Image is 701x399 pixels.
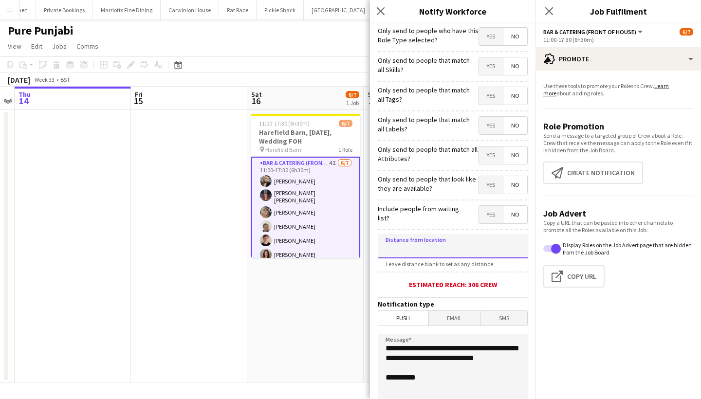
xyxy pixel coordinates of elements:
[36,0,93,19] button: Private Bookings
[338,146,352,153] span: 1 Role
[93,0,161,19] button: Marriotts Fine Dining
[339,120,352,127] span: 6/7
[17,95,31,107] span: 14
[378,145,479,163] label: Only send to people that match all Attributes?
[503,117,527,134] span: No
[378,204,468,222] label: Include people from waiting list?
[479,117,503,134] span: Yes
[543,28,636,36] span: Bar & Catering (Front of House)
[543,82,669,97] a: Learn more
[535,5,701,18] h3: Job Fulfilment
[304,0,373,19] button: [GEOGRAPHIC_DATA]
[60,76,70,83] div: BST
[429,311,480,326] span: Email
[543,162,643,184] button: Create notification
[378,26,479,44] label: Only send to people who have this Role Type selected?
[503,206,527,223] span: No
[378,175,479,192] label: Only send to people that look like they are available?
[378,115,478,133] label: Only send to people that match all Labels?
[52,42,67,51] span: Jobs
[535,47,701,71] div: Promote
[219,0,257,19] button: Rat Race
[368,90,379,99] span: Sun
[543,132,693,154] p: Send a message to a targeted group of Crew about a Role. Crew that receive the message can apply ...
[251,114,360,258] app-job-card: 11:00-17:30 (6h30m)6/7Harefield Barn, [DATE], Wedding FOH Harefield Barn1 RoleBar & Catering (Fro...
[76,42,98,51] span: Comms
[479,28,503,45] span: Yes
[479,146,503,164] span: Yes
[251,90,262,99] span: Sat
[31,42,42,51] span: Edit
[543,265,605,288] button: Copy Url
[265,146,301,153] span: Harefield Barn
[366,95,379,107] span: 17
[133,95,143,107] span: 15
[503,146,527,164] span: No
[73,40,102,53] a: Comms
[680,28,693,36] span: 6/7
[346,99,359,107] div: 1 Job
[503,87,527,105] span: No
[370,5,535,18] h3: Notify Workforce
[543,36,693,43] div: 11:00-17:30 (6h30m)
[479,57,503,75] span: Yes
[251,128,360,145] h3: Harefield Barn, [DATE], Wedding FOH
[18,90,31,99] span: Thu
[32,76,56,83] span: Week 33
[479,206,503,223] span: Yes
[543,82,693,97] p: Use these tools to promote your Roles to Crew. about adding roles.
[503,57,527,75] span: No
[8,23,74,38] h1: Pure Punjabi
[479,87,503,105] span: Yes
[161,0,219,19] button: Carwinion House
[27,40,46,53] a: Edit
[8,75,30,85] div: [DATE]
[4,40,25,53] a: View
[503,176,527,194] span: No
[479,176,503,194] span: Yes
[8,42,21,51] span: View
[48,40,71,53] a: Jobs
[480,311,527,326] span: SMS
[251,157,360,279] app-card-role: Bar & Catering (Front of House)4I6/711:00-17:30 (6h30m)[PERSON_NAME][PERSON_NAME] [PERSON_NAME][P...
[503,28,527,45] span: No
[257,0,304,19] button: Pickle Shack
[135,90,143,99] span: Fri
[378,311,428,326] span: Push
[346,91,359,98] span: 6/7
[250,95,262,107] span: 16
[378,260,501,268] span: Leave distance blank to set as any distance
[259,120,310,127] span: 11:00-17:30 (6h30m)
[543,219,693,234] p: Copy a URL that can be pasted into other channels to promote all the Roles available on this Job.
[543,208,693,219] h3: Job Advert
[378,86,476,103] label: Only send to people that match all Tags?
[378,300,528,308] h3: Notification type
[543,28,644,36] button: Bar & Catering (Front of House)
[378,280,528,289] div: Estimated reach: 306 crew
[378,56,476,73] label: Only send to people that match all Skills?
[543,121,693,132] h3: Role Promotion
[561,241,693,256] label: Display Roles on the Job Advert page that are hidden from the Job Board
